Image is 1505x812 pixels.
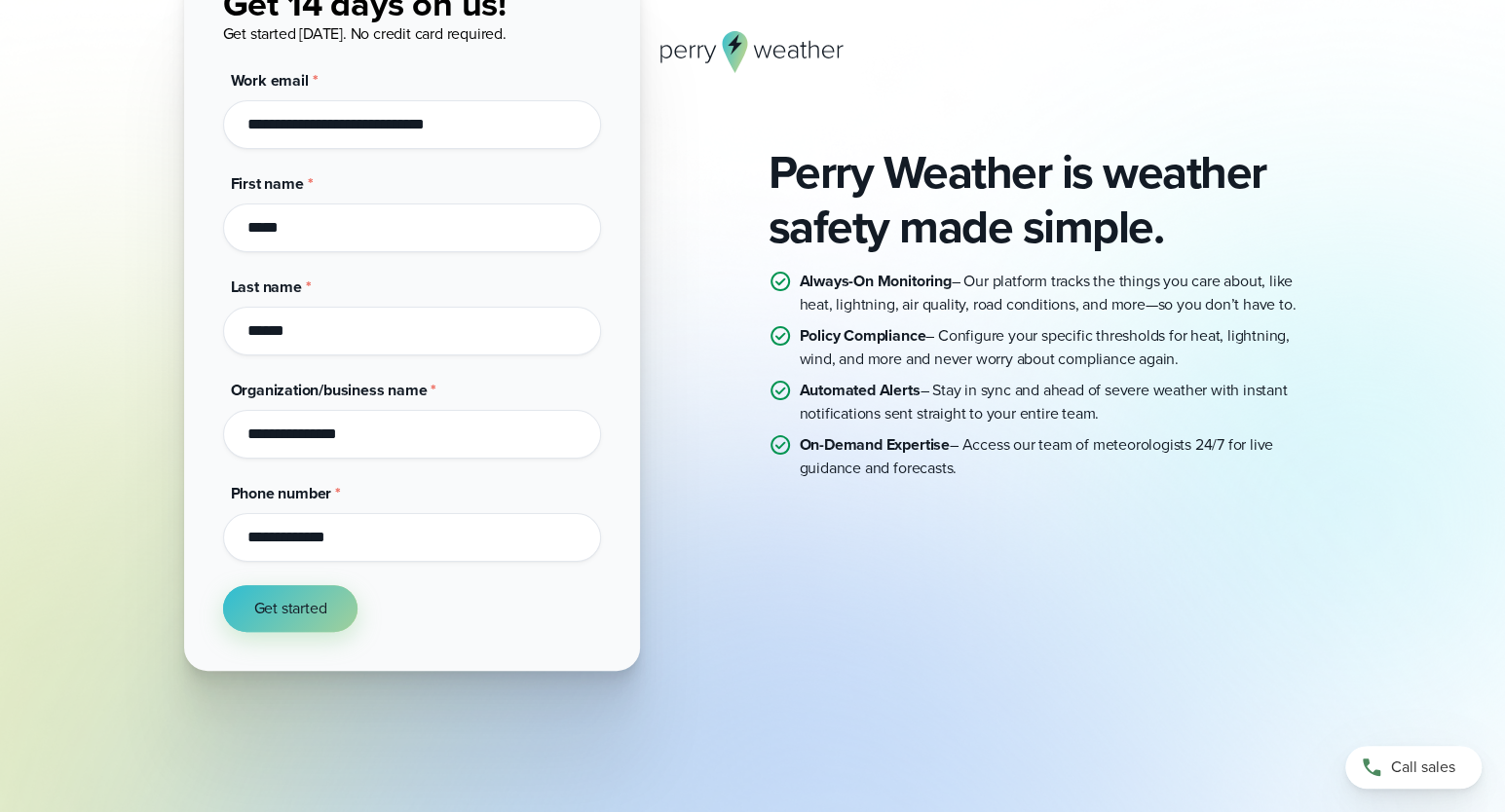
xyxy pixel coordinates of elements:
[231,482,332,504] span: Phone number
[800,433,950,456] strong: On-Demand Expertise
[254,597,327,620] span: Get started
[1345,746,1482,789] a: Call sales
[769,145,1322,254] h2: Perry Weather is weather safety made simple.
[231,379,428,401] span: Organization/business name
[800,324,926,347] strong: Policy Compliance
[231,69,309,92] span: Work email
[800,324,1322,371] p: – Configure your specific thresholds for heat, lightning, wind, and more and never worry about co...
[231,172,304,195] span: First name
[223,22,507,45] span: Get started [DATE]. No credit card required.
[223,585,358,632] button: Get started
[231,276,302,298] span: Last name
[800,379,921,401] strong: Automated Alerts
[800,433,1322,480] p: – Access our team of meteorologists 24/7 for live guidance and forecasts.
[1391,756,1455,779] span: Call sales
[800,270,1322,316] p: – Our platform tracks the things you care about, like heat, lightning, air quality, road conditio...
[800,270,952,292] strong: Always-On Monitoring
[800,379,1322,425] p: – Stay in sync and ahead of severe weather with instant notifications sent straight to your entir...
